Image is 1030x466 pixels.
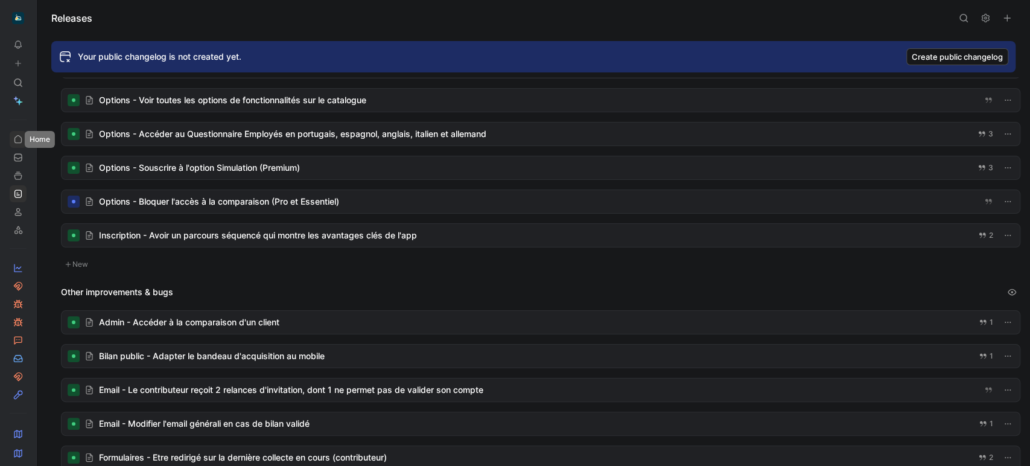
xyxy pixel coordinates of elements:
button: New [61,257,92,272]
span: 3 [988,130,993,138]
h1: Releases [51,11,92,25]
span: 2 [989,454,993,461]
img: Carbo [12,12,24,24]
span: 2 [989,232,993,239]
button: 3 [975,127,996,141]
button: 1 [976,417,996,430]
button: 2 [976,451,996,464]
span: 1 [990,319,993,326]
button: 1 [976,316,996,329]
button: 2 [976,229,996,242]
button: Carbo [10,10,27,27]
span: 3 [988,164,993,171]
button: 3 [975,161,996,174]
span: 1 [990,353,993,360]
button: 1 [976,349,996,363]
button: Create public changelog [906,48,1008,65]
span: 1 [990,420,993,427]
div: Your public changelog is not created yet. [78,49,241,64]
div: Other improvements & bugs [61,284,1020,301]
